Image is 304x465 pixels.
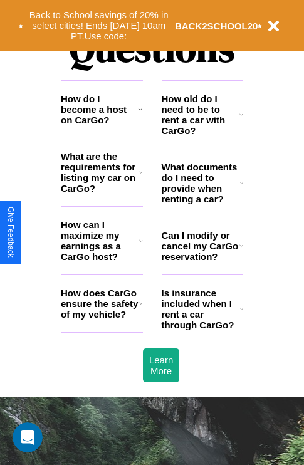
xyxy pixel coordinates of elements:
h3: What documents do I need to provide when renting a car? [162,162,241,204]
div: Give Feedback [6,207,15,258]
h3: What are the requirements for listing my car on CarGo? [61,151,139,194]
iframe: Intercom live chat [13,422,43,452]
button: Back to School savings of 20% in select cities! Ends [DATE] 10am PT.Use code: [23,6,175,45]
b: BACK2SCHOOL20 [175,21,258,31]
button: Learn More [143,348,179,382]
h3: How does CarGo ensure the safety of my vehicle? [61,288,139,320]
h3: How old do I need to be to rent a car with CarGo? [162,93,240,136]
h3: How can I maximize my earnings as a CarGo host? [61,219,139,262]
h3: How do I become a host on CarGo? [61,93,138,125]
h3: Is insurance included when I rent a car through CarGo? [162,288,240,330]
h3: Can I modify or cancel my CarGo reservation? [162,230,239,262]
